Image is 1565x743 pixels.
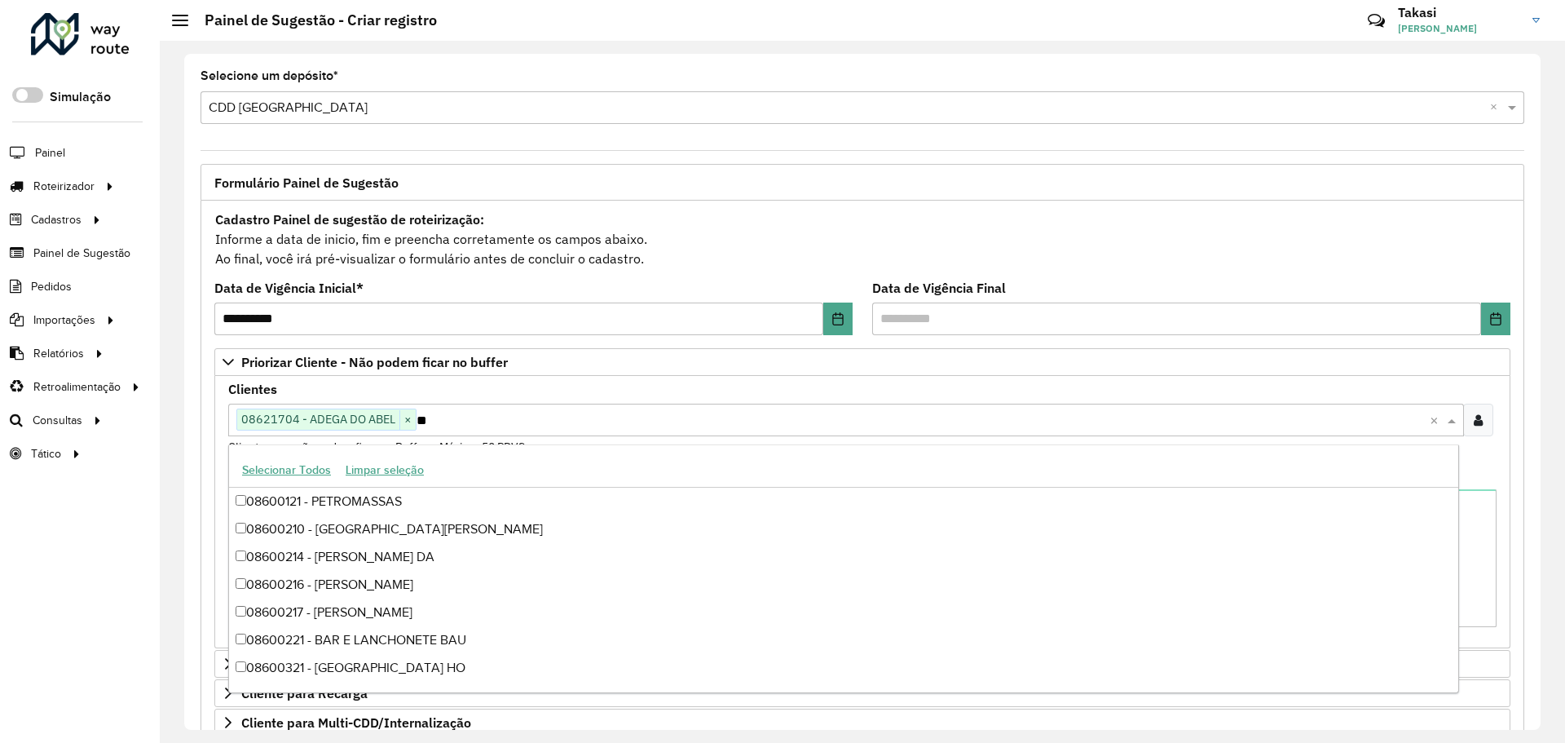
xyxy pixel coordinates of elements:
div: 08600217 - [PERSON_NAME] [229,599,1458,626]
span: Cliente para Recarga [241,687,368,700]
div: 08600210 - [GEOGRAPHIC_DATA][PERSON_NAME] [229,515,1458,543]
strong: Cadastro Painel de sugestão de roteirização: [215,211,484,228]
div: 08600214 - [PERSON_NAME] DA [229,543,1458,571]
span: Formulário Painel de Sugestão [214,176,399,189]
span: 08621704 - ADEGA DO ABEL [237,409,399,429]
div: 08600121 - PETROMASSAS [229,488,1458,515]
div: 08600321 - [GEOGRAPHIC_DATA] HO [229,654,1458,682]
span: Clear all [1490,98,1504,117]
button: Limpar seleção [338,458,431,483]
span: Pedidos [31,278,72,295]
h2: Painel de Sugestão - Criar registro [188,11,437,29]
div: Informe a data de inicio, fim e preencha corretamente os campos abaixo. Ao final, você irá pré-vi... [214,209,1510,269]
label: Selecione um depósito [201,66,338,86]
span: × [399,410,416,430]
label: Data de Vigência Final [872,278,1006,298]
span: Roteirizador [33,178,95,195]
span: [PERSON_NAME] [1398,21,1520,36]
button: Choose Date [1481,303,1510,335]
span: Retroalimentação [33,378,121,396]
span: Painel [35,144,65,161]
span: Consultas [33,412,82,429]
span: Cliente para Multi-CDD/Internalização [241,716,471,729]
h3: Takasi [1398,5,1520,20]
span: Importações [33,312,95,329]
div: 08600216 - [PERSON_NAME] [229,571,1458,599]
label: Clientes [228,379,277,399]
button: Selecionar Todos [235,458,338,483]
a: Priorizar Cliente - Não podem ficar no buffer [214,348,1510,376]
label: Data de Vigência Inicial [214,278,364,298]
span: Cadastros [31,211,82,228]
button: Choose Date [823,303,853,335]
div: Priorizar Cliente - Não podem ficar no buffer [214,376,1510,648]
span: Relatórios [33,345,84,362]
span: Tático [31,445,61,462]
span: Clear all [1430,410,1444,430]
a: Contato Rápido [1359,3,1394,38]
span: Painel de Sugestão [33,245,130,262]
ng-dropdown-panel: Options list [228,444,1459,693]
a: Cliente para Recarga [214,679,1510,707]
a: Cliente para Multi-CDD/Internalização [214,709,1510,736]
small: Clientes que não podem ficar no Buffer – Máximo 50 PDVS [228,440,525,454]
div: 08600521 - PANIFICACAO [PERSON_NAME] [229,682,1458,710]
div: 08600221 - BAR E LANCHONETE BAU [229,626,1458,654]
span: Priorizar Cliente - Não podem ficar no buffer [241,356,508,369]
a: Preservar Cliente - Devem ficar no buffer, não roteirizar [214,650,1510,678]
label: Simulação [50,87,111,107]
